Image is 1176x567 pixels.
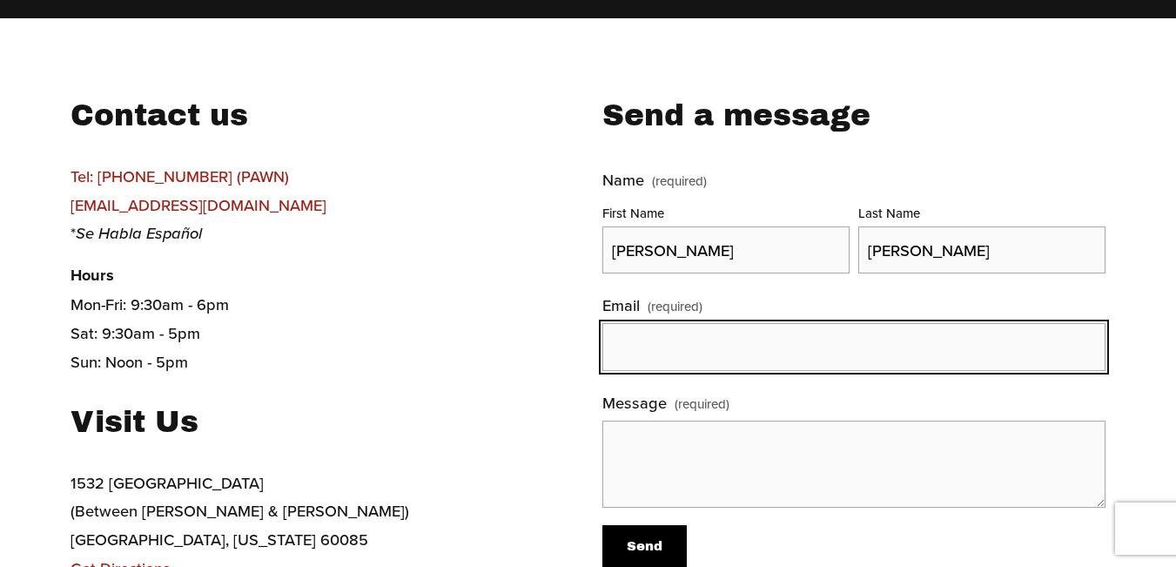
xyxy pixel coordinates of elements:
[675,392,729,415] span: (required)
[602,165,644,194] span: Name
[602,388,667,417] span: Message
[71,96,485,136] h3: Contact us
[602,201,850,226] div: First Name
[858,201,1105,226] div: Last Name
[602,96,1105,136] h3: Send a message
[627,539,662,553] span: Send
[71,263,114,287] strong: Hours
[648,294,702,318] span: (required)
[71,260,485,375] p: Mon-Fri: 9:30am - 6pm Sat: 9:30am - 5pm Sun: Noon - 5pm
[602,291,640,320] span: Email
[652,174,707,187] span: (required)
[71,193,326,216] a: [EMAIL_ADDRESS][DOMAIN_NAME]
[76,221,202,244] em: Se Habla Español
[71,165,289,187] a: Tel: [PHONE_NUMBER] (PAWN)
[71,402,485,442] h3: Visit Us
